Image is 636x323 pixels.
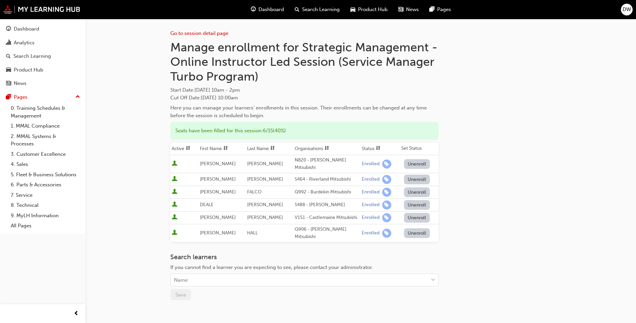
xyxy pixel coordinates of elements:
a: pages-iconPages [424,3,456,16]
div: Product Hub [14,66,43,74]
a: Product Hub [3,64,83,76]
span: learningRecordVerb_ENROLL-icon [382,175,391,184]
div: Enrolled [362,230,380,236]
span: chart-icon [6,40,11,46]
span: learningRecordVerb_ENROLL-icon [382,213,391,222]
span: [PERSON_NAME] [247,161,283,167]
span: User is active [172,230,177,236]
button: Unenroll [404,200,430,210]
span: Save [175,292,186,298]
span: DW [623,6,631,13]
span: News [406,6,419,13]
a: search-iconSearch Learning [289,3,345,16]
div: Seats have been filled for this session : 6 / 15 ( 40% ) [170,122,439,140]
span: [PERSON_NAME] [200,176,236,182]
a: 1. MMAL Compliance [8,121,83,131]
span: User is active [172,189,177,195]
span: sorting-icon [270,146,275,151]
span: [PERSON_NAME] [247,215,283,220]
span: Search Learning [302,6,340,13]
div: Pages [14,93,27,101]
div: V151 - Castlemaine Mitsubishi [295,214,359,222]
a: 8. Technical [8,200,83,211]
a: 2. MMAL Systems & Processes [8,131,83,149]
span: guage-icon [6,26,11,32]
span: sorting-icon [376,146,381,151]
span: [PERSON_NAME] [200,215,236,220]
span: guage-icon [251,5,256,14]
span: [PERSON_NAME] [200,230,236,236]
span: Pages [437,6,451,13]
div: Enrolled [362,202,380,208]
a: 9. MyLH Information [8,211,83,221]
div: Enrolled [362,176,380,183]
div: Enrolled [362,189,380,195]
button: Unenroll [404,187,430,197]
span: DEALE [200,202,214,207]
span: If you cannot find a learner you are expecting to see, please contact your administrator. [170,264,373,270]
button: Unenroll [404,228,430,238]
span: pages-icon [6,94,11,100]
span: search-icon [295,5,299,14]
button: DashboardAnalyticsSearch LearningProduct HubNews [3,21,83,91]
span: HALL [247,230,258,236]
a: 3. Customer Excellence [8,149,83,159]
span: news-icon [6,81,11,87]
div: Search Learning [13,52,51,60]
th: Toggle SortBy [360,142,400,155]
span: learningRecordVerb_ENROLL-icon [382,188,391,197]
a: News [3,77,83,90]
h1: Manage enrollment for Strategic Management - Online Instructor Led Session (Service Manager Turbo... [170,40,439,84]
span: learningRecordVerb_ENROLL-icon [382,159,391,169]
button: Save [170,289,191,300]
span: User is active [172,176,177,183]
span: Cut Off Date : [DATE] 10:00am [170,95,238,101]
span: Product Hub [358,6,388,13]
span: learningRecordVerb_ENROLL-icon [382,200,391,210]
div: News [14,80,26,87]
button: Unenroll [404,175,430,184]
span: up-icon [75,93,80,101]
a: 4. Sales [8,159,83,170]
span: car-icon [6,67,11,73]
a: Search Learning [3,50,83,62]
a: mmal [3,5,80,14]
span: prev-icon [74,310,79,318]
span: pages-icon [429,5,435,14]
div: Enrolled [362,161,380,167]
div: Q992 - Burdekin Mitsubishi [295,188,359,196]
div: Enrolled [362,215,380,221]
div: S464 - Riverland Mitsubishi [295,176,359,183]
h3: Search learners [170,253,439,261]
span: Start Date : [170,86,439,94]
button: Unenroll [404,213,430,223]
span: FALCO [247,189,262,195]
span: learningRecordVerb_ENROLL-icon [382,229,391,238]
span: car-icon [350,5,355,14]
a: Analytics [3,37,83,49]
div: Analytics [14,39,35,47]
span: down-icon [431,276,436,285]
th: Set Status [400,142,439,155]
a: Go to session detail page [170,30,228,36]
span: [PERSON_NAME] [200,161,236,167]
th: Toggle SortBy [198,142,246,155]
span: search-icon [6,53,11,59]
span: [PERSON_NAME] [247,202,283,207]
a: Dashboard [3,23,83,35]
div: Dashboard [14,25,39,33]
button: Unenroll [404,159,430,169]
span: sorting-icon [186,146,190,151]
a: All Pages [8,221,83,231]
a: 6. Parts & Accessories [8,180,83,190]
a: 5. Fleet & Business Solutions [8,170,83,180]
span: User is active [172,214,177,221]
span: Dashboard [258,6,284,13]
span: sorting-icon [223,146,228,151]
span: news-icon [398,5,403,14]
span: sorting-icon [325,146,329,151]
a: 7. Service [8,190,83,200]
div: Name [174,276,188,284]
div: S488 - [PERSON_NAME] [295,201,359,209]
span: [DATE] 10am - 2pm [194,87,240,93]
